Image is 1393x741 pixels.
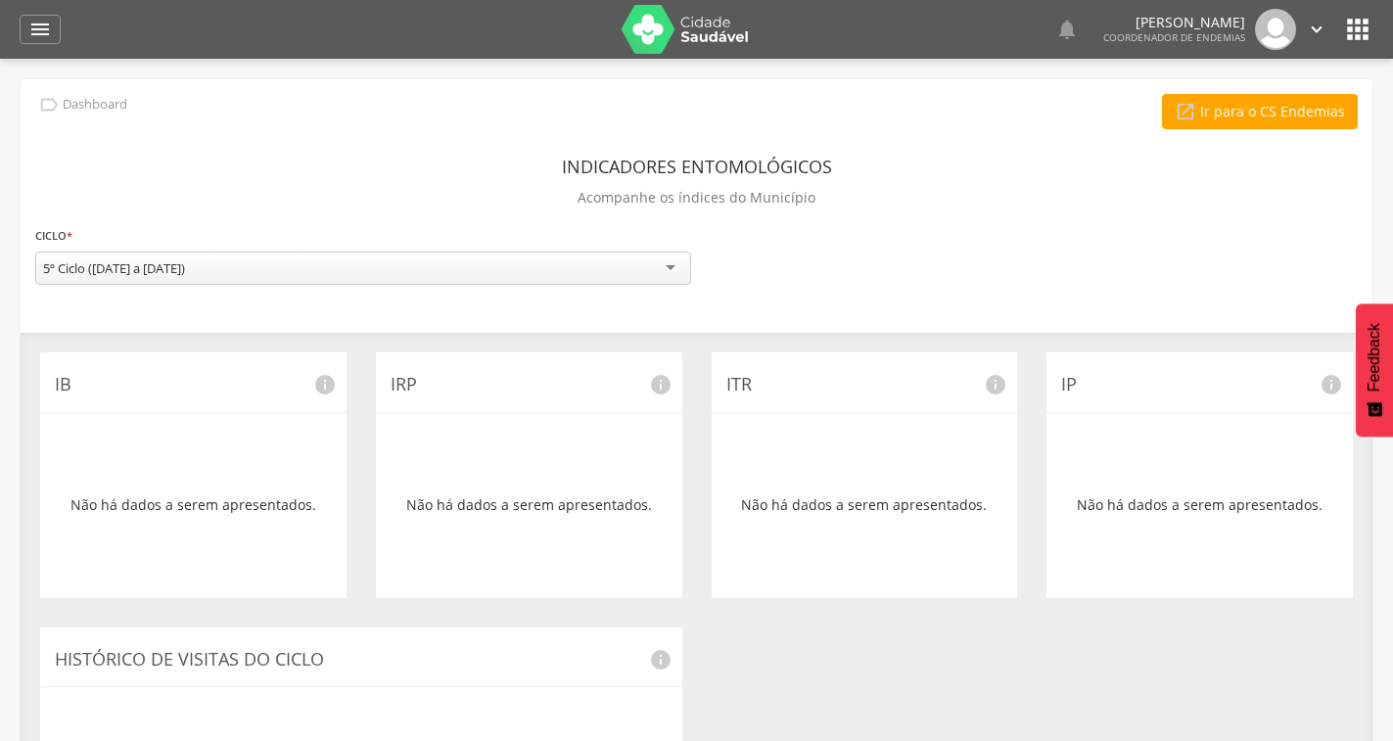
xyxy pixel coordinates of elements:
div: Não há dados a serem apresentados. [726,428,1003,583]
p: IP [1061,372,1338,397]
i: info [649,373,673,396]
i: info [984,373,1007,396]
button: Feedback - Mostrar pesquisa [1356,303,1393,437]
div: 5º Ciclo ([DATE] a [DATE]) [43,259,185,277]
p: Acompanhe os índices do Município [578,184,815,211]
p: Histórico de Visitas do Ciclo [55,647,668,672]
p: ITR [726,372,1003,397]
p: IB [55,372,332,397]
i:  [28,18,52,41]
div: Não há dados a serem apresentados. [391,428,668,583]
i: info [649,648,673,672]
p: IRP [391,372,668,397]
header: Indicadores Entomológicos [562,149,832,184]
span: Coordenador de Endemias [1103,30,1245,44]
a:  [1306,9,1327,50]
label: Ciclo [35,225,72,247]
p: Dashboard [63,97,127,113]
a:  [1055,9,1079,50]
i:  [1306,19,1327,40]
i: info [1320,373,1343,396]
div: Não há dados a serem apresentados. [55,428,332,583]
i: info [313,373,337,396]
i:  [1055,18,1079,41]
span: Feedback [1366,323,1383,392]
a:  [20,15,61,44]
div: Não há dados a serem apresentados. [1061,428,1338,583]
i:  [1175,101,1196,122]
i:  [1342,14,1373,45]
p: [PERSON_NAME] [1103,16,1245,29]
a: Ir para o CS Endemias [1162,94,1358,129]
i:  [38,94,60,116]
